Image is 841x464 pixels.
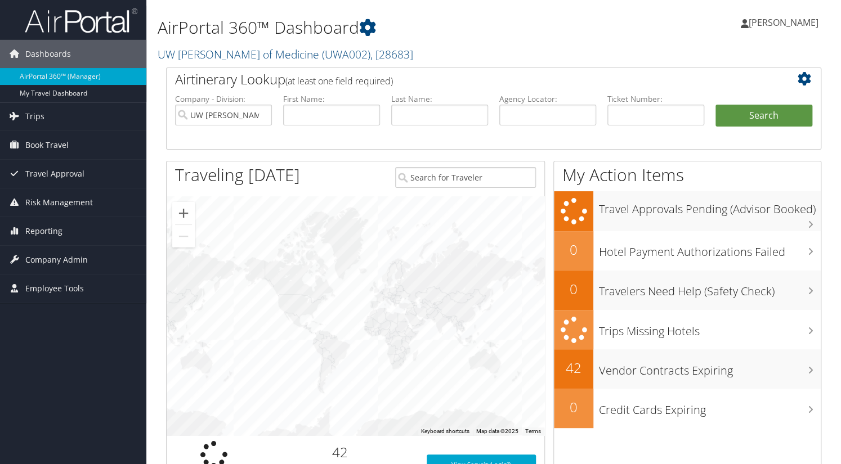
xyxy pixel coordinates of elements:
[169,421,207,435] img: Google
[476,428,518,434] span: Map data ©2025
[25,246,88,274] span: Company Admin
[25,40,71,68] span: Dashboards
[554,271,821,310] a: 0Travelers Need Help (Safety Check)
[554,398,593,417] h2: 0
[554,280,593,299] h2: 0
[25,131,69,159] span: Book Travel
[270,443,410,462] h2: 42
[554,349,821,389] a: 42Vendor Contracts Expiring
[599,196,821,217] h3: Travel Approvals Pending (Advisor Booked)
[158,47,413,62] a: UW [PERSON_NAME] of Medicine
[599,318,821,339] h3: Trips Missing Hotels
[391,93,488,105] label: Last Name:
[395,167,535,188] input: Search for Traveler
[175,70,758,89] h2: Airtinerary Lookup
[175,163,300,187] h1: Traveling [DATE]
[599,238,821,260] h3: Hotel Payment Authorizations Failed
[749,16,818,29] span: [PERSON_NAME]
[554,310,821,350] a: Trips Missing Hotels
[421,427,469,435] button: Keyboard shortcuts
[554,163,821,187] h1: My Action Items
[169,421,207,435] a: Open this area in Google Maps (opens a new window)
[172,225,195,247] button: Zoom out
[554,231,821,271] a: 0Hotel Payment Authorizations Failed
[554,358,593,377] h2: 42
[741,6,830,39] a: [PERSON_NAME]
[25,7,137,34] img: airportal-logo.png
[525,428,541,434] a: Terms (opens in new tab)
[554,191,821,231] a: Travel Approvals Pending (Advisor Booked)
[607,93,704,105] label: Ticket Number:
[285,75,393,87] span: (at least one field required)
[25,217,62,245] span: Reporting
[175,93,272,105] label: Company - Division:
[25,188,93,217] span: Risk Management
[25,274,84,303] span: Employee Tools
[715,105,812,127] button: Search
[283,93,380,105] label: First Name:
[554,240,593,259] h2: 0
[25,160,84,188] span: Travel Approval
[499,93,596,105] label: Agency Locator:
[25,102,44,130] span: Trips
[599,397,821,418] h3: Credit Cards Expiring
[172,202,195,224] button: Zoom in
[554,389,821,428] a: 0Credit Cards Expiring
[599,278,821,299] h3: Travelers Need Help (Safety Check)
[158,16,606,39] h1: AirPortal 360™ Dashboard
[322,47,370,62] span: ( UWA002 )
[599,357,821,379] h3: Vendor Contracts Expiring
[370,47,413,62] span: , [ 28683 ]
